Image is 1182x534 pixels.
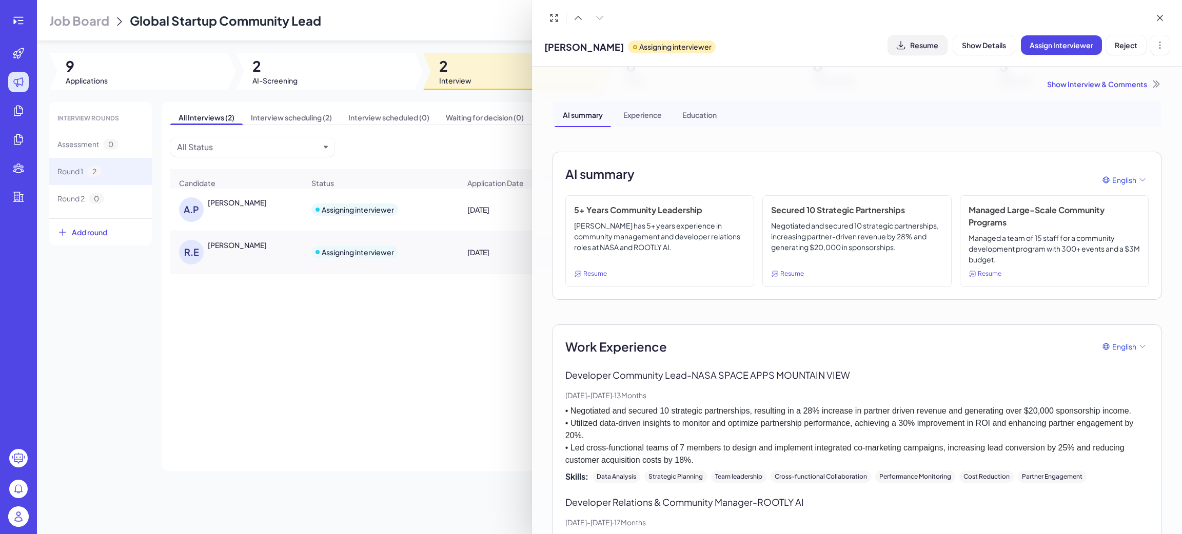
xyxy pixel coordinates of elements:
div: Cross-functional Collaboration [771,470,871,483]
div: Experience [615,101,670,127]
button: Show Details [953,35,1015,55]
h2: AI summary [565,165,635,183]
div: Cost Reduction [959,470,1014,483]
div: Show Interview & Comments [553,79,1161,89]
div: Performance Monitoring [875,470,955,483]
span: Resume [780,269,804,278]
span: Resume [910,40,938,50]
span: Work Experience [565,337,667,356]
p: Developer Community Lead - NASA SPACE APPS MOUNTAIN VIEW [565,368,1149,382]
p: Negotiated and secured 10 strategic partnerships, increasing partner-driven revenue by 28% and ge... [771,220,942,265]
div: Team leadership [711,470,766,483]
span: Resume [978,269,1001,278]
h3: Managed Large-Scale Community Programs [969,204,1140,229]
span: Assign Interviewer [1030,40,1093,50]
p: Managed a team of 15 staff for a community development program with 300+ events and a $3M budget. [969,233,1140,265]
div: Education [674,101,725,127]
h3: 5+ Years Community Leadership [574,204,745,216]
p: [PERSON_NAME] has 5+ years experience in community management and developer relations roles at NA... [574,220,745,265]
span: English [1112,175,1136,186]
span: [PERSON_NAME] [544,40,624,54]
button: Assign Interviewer [1021,35,1102,55]
span: Skills: [565,470,588,483]
div: Strategic Planning [644,470,707,483]
p: Assigning interviewer [639,42,712,52]
span: Reject [1115,40,1137,50]
h3: Secured 10 Strategic Partnerships [771,204,942,216]
p: • Negotiated and secured 10 strategic partnerships, resulting in a 28% increase in partner driven... [565,405,1149,466]
div: Data Analysis [593,470,640,483]
p: [DATE] - [DATE] · 17 Months [565,517,1149,528]
div: Partner Engagement [1018,470,1087,483]
span: Show Details [962,40,1006,50]
button: Resume [888,35,947,55]
span: Resume [583,269,607,278]
div: AI summary [555,101,611,127]
p: Developer Relations & Community Manager - ROOTLY AI [565,495,1149,509]
button: Reject [1106,35,1146,55]
p: [DATE] - [DATE] · 13 Months [565,390,1149,401]
span: English [1112,341,1136,352]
